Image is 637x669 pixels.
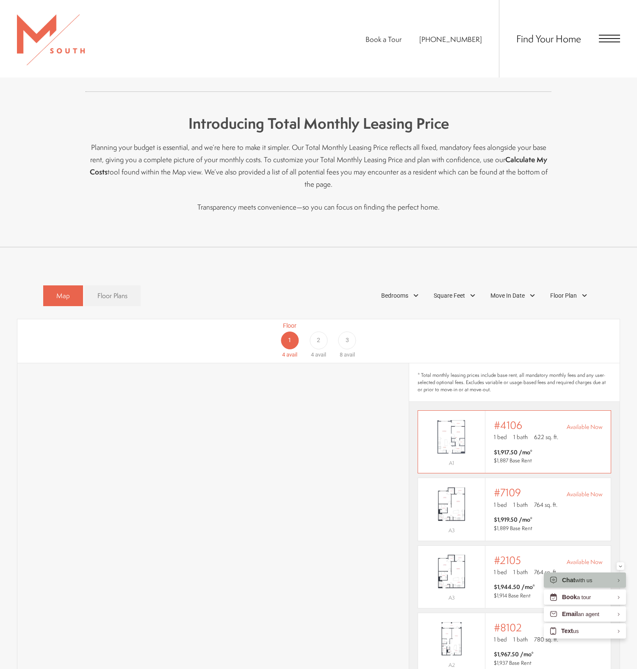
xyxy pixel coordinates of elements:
[86,201,551,213] p: Transparency meets convenience—so you can focus on finding the perfect home.
[494,448,532,456] span: $1,917.50 /mo*
[494,500,507,509] span: 1 bed
[86,113,551,134] h4: Introducing Total Monthly Leasing Price
[449,459,454,467] span: A1
[449,661,455,669] span: A2
[534,433,558,441] span: 622 sq. ft.
[344,351,355,358] span: avail
[494,433,507,441] span: 1 bed
[418,478,611,541] a: View #7109
[311,351,314,358] span: 4
[418,550,485,592] img: #2105 - 1 bedroom floor plan layout with 1 bathroom and 764 square feet
[513,635,528,644] span: 1 bath
[97,291,127,301] span: Floor Plans
[418,416,485,458] img: #4106 - 1 bedroom floor plan layout with 1 bathroom and 622 square feet
[534,500,557,509] span: 764 sq. ft.
[434,291,465,300] span: Square Feet
[17,14,85,65] img: MSouth
[494,515,532,524] span: $1,919.50 /mo*
[315,351,326,358] span: avail
[494,554,521,566] span: #2105
[494,650,534,658] span: $1,967.50 /mo*
[513,568,528,576] span: 1 bath
[381,291,408,300] span: Bedrooms
[333,321,362,359] a: Floor 3
[304,321,333,359] a: Floor 2
[494,457,532,464] span: $1,887 Base Rent
[418,483,485,525] img: #7109 - 1 bedroom floor plan layout with 1 bathroom and 764 square feet
[418,410,611,473] a: View #4106
[419,34,482,44] span: [PHONE_NUMBER]
[513,433,528,441] span: 1 bath
[418,545,611,608] a: View #2105
[534,568,557,576] span: 764 sq. ft.
[516,32,581,45] a: Find Your Home
[494,419,522,431] span: #4106
[599,35,620,42] button: Open Menu
[567,558,602,566] span: Available Now
[317,336,320,345] span: 2
[418,618,485,660] img: #8102 - 1 bedroom floor plan layout with 1 bathroom and 780 square feet
[494,583,535,591] span: $1,944.50 /mo*
[449,527,455,534] span: A3
[56,291,70,301] span: Map
[90,155,547,177] strong: Calculate My Costs
[490,291,525,300] span: Move In Date
[494,622,522,633] span: #8102
[366,34,402,44] a: Book a Tour
[567,490,602,498] span: Available Now
[449,594,455,601] span: A3
[346,336,349,345] span: 3
[86,141,551,190] p: Planning your budget is essential, and we’re here to make it simpler. Our Total Monthly Leasing P...
[494,487,521,498] span: #7109
[550,291,577,300] span: Floor Plan
[494,635,507,644] span: 1 bed
[418,372,611,393] span: * Total monthly leasing prices include base rent, all mandatory monthly fees and any user-selecte...
[494,568,507,576] span: 1 bed
[567,423,602,431] span: Available Now
[494,592,531,599] span: $1,914 Base Rent
[419,34,482,44] a: Call Us at 813-570-8014
[513,500,528,509] span: 1 bath
[534,635,558,644] span: 780 sq. ft.
[494,525,532,532] span: $1,889 Base Rent
[494,659,532,666] span: $1,937 Base Rent
[340,351,343,358] span: 8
